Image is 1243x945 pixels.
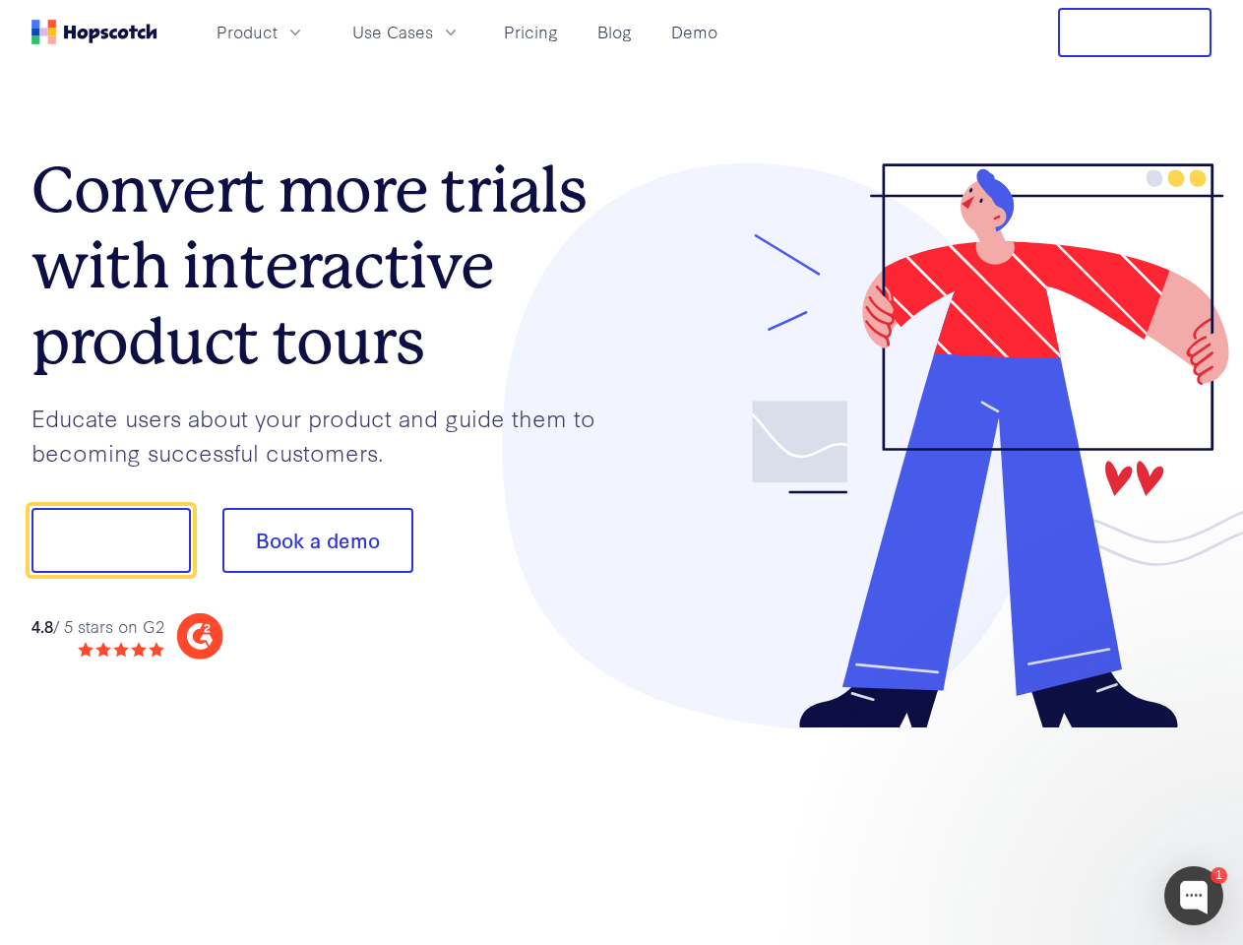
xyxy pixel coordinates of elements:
a: Blog [590,16,640,48]
span: Use Cases [352,20,433,44]
p: Educate users about your product and guide them to becoming successful customers. [31,401,622,469]
button: Use Cases [341,16,472,48]
span: Product [217,20,278,44]
strong: 4.8 [31,614,53,637]
a: Home [31,20,157,44]
div: / 5 stars on G2 [31,614,164,639]
a: Pricing [496,16,566,48]
a: Demo [663,16,725,48]
div: 1 [1211,867,1227,884]
button: Free Trial [1058,8,1212,57]
h1: Convert more trials with interactive product tours [31,153,622,379]
button: Show me! [31,508,191,573]
button: Book a demo [222,508,413,573]
button: Product [205,16,317,48]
